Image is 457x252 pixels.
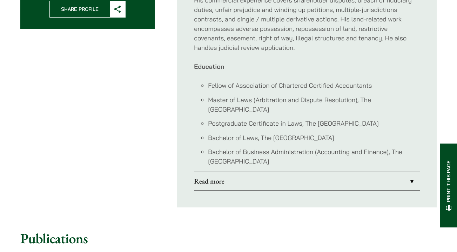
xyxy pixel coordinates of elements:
[194,62,224,71] strong: Education
[49,1,126,18] button: Share Profile
[208,95,420,114] li: Master of Laws (Arbitration and Dispute Resolution), The [GEOGRAPHIC_DATA]
[208,119,420,128] li: Postgraduate Certificate in Laws, The [GEOGRAPHIC_DATA]
[20,230,437,247] h2: Publications
[50,1,110,17] span: Share Profile
[208,133,420,142] li: Bachelor of Laws, The [GEOGRAPHIC_DATA]
[208,81,420,90] li: Fellow of Association of Chartered Certified Accountants
[208,147,420,166] li: Bachelor of Business Administration (Accounting and Finance), The [GEOGRAPHIC_DATA]
[194,172,420,190] a: Read more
